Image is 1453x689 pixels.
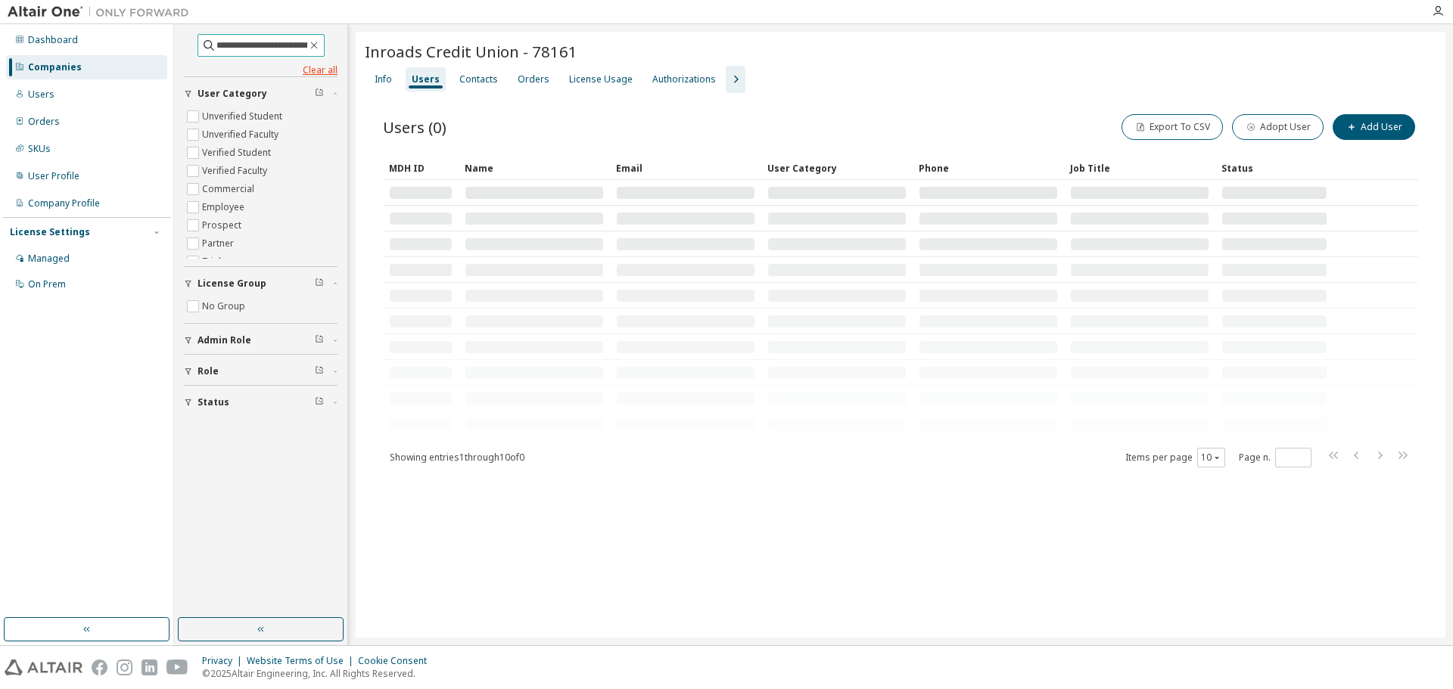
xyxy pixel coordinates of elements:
[202,234,237,253] label: Partner
[166,660,188,675] img: youtube.svg
[315,334,324,346] span: Clear filter
[202,216,244,234] label: Prospect
[202,180,257,198] label: Commercial
[202,107,285,126] label: Unverified Student
[383,116,446,138] span: Users (0)
[1122,114,1223,140] button: Export To CSV
[202,253,224,271] label: Trial
[1333,114,1415,140] button: Add User
[247,655,358,667] div: Website Terms of Use
[198,88,267,100] span: User Category
[616,156,755,180] div: Email
[375,73,392,85] div: Info
[315,396,324,408] span: Clear filter
[919,156,1058,180] div: Phone
[10,226,90,238] div: License Settings
[92,660,107,675] img: facebook.svg
[390,451,524,464] span: Showing entries 1 through 10 of 0
[202,198,247,216] label: Employee
[1070,156,1209,180] div: Job Title
[198,334,251,346] span: Admin Role
[1232,114,1324,140] button: Adopt User
[5,660,82,675] img: altair_logo.svg
[202,655,247,667] div: Privacy
[28,170,79,182] div: User Profile
[389,156,453,180] div: MDH ID
[198,278,266,290] span: License Group
[315,88,324,100] span: Clear filter
[518,73,549,85] div: Orders
[202,667,436,680] p: © 2025 Altair Engineering, Inc. All Rights Reserved.
[365,41,577,62] span: Inroads Credit Union - 78161
[202,144,274,162] label: Verified Student
[198,396,229,408] span: Status
[465,156,604,180] div: Name
[184,64,338,76] a: Clear all
[184,267,338,300] button: License Group
[28,253,70,265] div: Managed
[184,386,338,419] button: Status
[315,365,324,377] span: Clear filter
[202,297,248,315] label: No Group
[184,324,338,357] button: Admin Role
[184,355,338,388] button: Role
[28,143,51,155] div: SKUs
[28,61,82,73] div: Companies
[315,278,324,290] span: Clear filter
[28,34,78,46] div: Dashboard
[142,660,157,675] img: linkedin.svg
[358,655,436,667] div: Cookie Consent
[767,156,907,180] div: User Category
[202,162,270,180] label: Verified Faculty
[198,365,219,377] span: Role
[652,73,716,85] div: Authorizations
[28,197,100,209] div: Company Profile
[117,660,132,675] img: instagram.svg
[569,73,633,85] div: License Usage
[1201,452,1221,464] button: 10
[459,73,498,85] div: Contacts
[202,126,282,144] label: Unverified Faculty
[184,77,338,110] button: User Category
[28,116,60,128] div: Orders
[1125,448,1225,467] span: Items per page
[1239,448,1311,467] span: Page n.
[412,73,440,85] div: Users
[28,88,54,101] div: Users
[28,278,66,290] div: On Prem
[1221,156,1327,180] div: Status
[8,5,197,20] img: Altair One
